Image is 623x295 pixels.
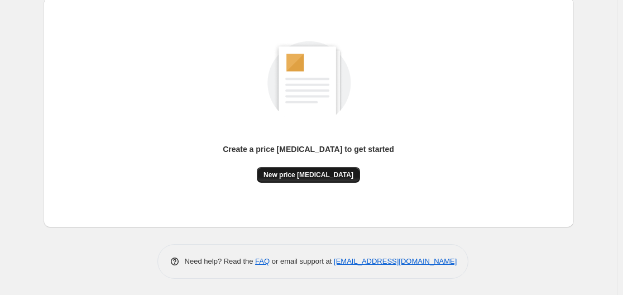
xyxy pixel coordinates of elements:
[263,170,353,179] span: New price [MEDICAL_DATA]
[270,257,334,265] span: or email support at
[255,257,270,265] a: FAQ
[334,257,457,265] a: [EMAIL_ADDRESS][DOMAIN_NAME]
[223,144,394,155] p: Create a price [MEDICAL_DATA] to get started
[257,167,360,183] button: New price [MEDICAL_DATA]
[185,257,256,265] span: Need help? Read the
